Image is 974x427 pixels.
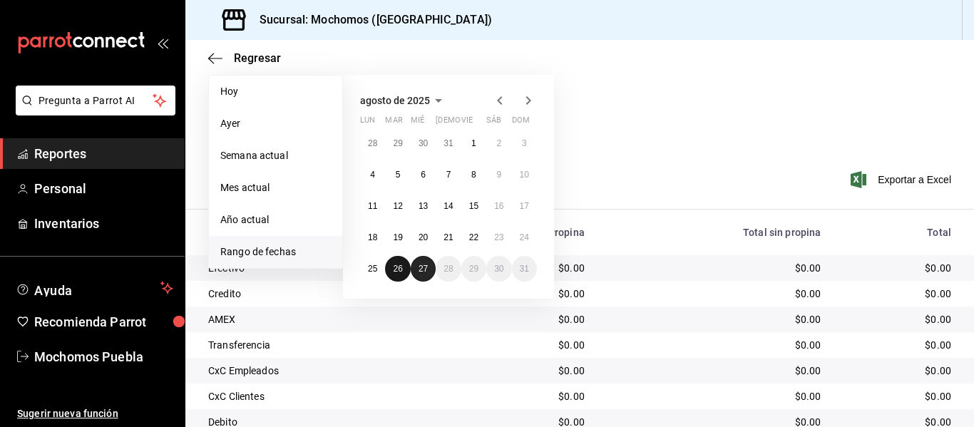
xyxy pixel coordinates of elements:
button: 10 de agosto de 2025 [512,162,537,187]
button: 22 de agosto de 2025 [461,225,486,250]
abbr: 25 de agosto de 2025 [368,264,377,274]
abbr: 14 de agosto de 2025 [444,201,453,211]
button: 6 de agosto de 2025 [411,162,436,187]
abbr: 31 de agosto de 2025 [520,264,529,274]
abbr: lunes [360,115,375,130]
abbr: 7 de agosto de 2025 [446,170,451,180]
div: $0.00 [844,287,951,301]
button: open_drawer_menu [157,37,168,48]
span: Hoy [220,84,331,99]
abbr: 2 de agosto de 2025 [496,138,501,148]
span: Ayer [220,116,331,131]
div: $0.00 [844,364,951,378]
div: $0.00 [608,338,821,352]
abbr: 30 de julio de 2025 [419,138,428,148]
div: AMEX [208,312,446,326]
button: 23 de agosto de 2025 [486,225,511,250]
h3: Sucursal: Mochomos ([GEOGRAPHIC_DATA]) [248,11,492,29]
abbr: 21 de agosto de 2025 [444,232,453,242]
button: 21 de agosto de 2025 [436,225,461,250]
abbr: 10 de agosto de 2025 [520,170,529,180]
div: CxC Clientes [208,389,446,403]
abbr: 15 de agosto de 2025 [469,201,478,211]
button: 28 de julio de 2025 [360,130,385,156]
abbr: 27 de agosto de 2025 [419,264,428,274]
button: 12 de agosto de 2025 [385,193,410,219]
div: $0.00 [608,389,821,403]
div: $0.00 [844,261,951,275]
button: Regresar [208,51,281,65]
abbr: 22 de agosto de 2025 [469,232,478,242]
span: Semana actual [220,148,331,163]
button: 13 de agosto de 2025 [411,193,436,219]
abbr: miércoles [411,115,424,130]
abbr: 23 de agosto de 2025 [494,232,503,242]
div: $0.00 [844,312,951,326]
abbr: 6 de agosto de 2025 [421,170,426,180]
span: Mochomos Puebla [34,347,173,366]
span: Pregunta a Parrot AI [39,93,153,108]
abbr: 31 de julio de 2025 [444,138,453,148]
abbr: 1 de agosto de 2025 [471,138,476,148]
abbr: 28 de agosto de 2025 [444,264,453,274]
div: $0.00 [608,312,821,326]
button: 5 de agosto de 2025 [385,162,410,187]
div: $0.00 [608,364,821,378]
span: Recomienda Parrot [34,312,173,331]
abbr: 4 de agosto de 2025 [370,170,375,180]
abbr: 12 de agosto de 2025 [393,201,402,211]
span: Ayuda [34,279,155,297]
span: Año actual [220,212,331,227]
button: 30 de julio de 2025 [411,130,436,156]
div: CxC Empleados [208,364,446,378]
button: Exportar a Excel [853,171,951,188]
abbr: 28 de julio de 2025 [368,138,377,148]
abbr: 24 de agosto de 2025 [520,232,529,242]
button: 4 de agosto de 2025 [360,162,385,187]
button: 29 de agosto de 2025 [461,256,486,282]
abbr: 13 de agosto de 2025 [419,201,428,211]
span: Mes actual [220,180,331,195]
span: agosto de 2025 [360,95,430,106]
button: agosto de 2025 [360,92,447,109]
abbr: 8 de agosto de 2025 [471,170,476,180]
button: 1 de agosto de 2025 [461,130,486,156]
abbr: 17 de agosto de 2025 [520,201,529,211]
button: 29 de julio de 2025 [385,130,410,156]
div: $0.00 [468,389,585,403]
button: 19 de agosto de 2025 [385,225,410,250]
div: $0.00 [608,261,821,275]
div: $0.00 [468,312,585,326]
span: Sugerir nueva función [17,406,173,421]
div: $0.00 [468,364,585,378]
span: Personal [34,179,173,198]
button: 25 de agosto de 2025 [360,256,385,282]
button: 30 de agosto de 2025 [486,256,511,282]
span: Inventarios [34,214,173,233]
button: 18 de agosto de 2025 [360,225,385,250]
abbr: 29 de julio de 2025 [393,138,402,148]
button: 17 de agosto de 2025 [512,193,537,219]
button: 9 de agosto de 2025 [486,162,511,187]
div: $0.00 [468,338,585,352]
abbr: 19 de agosto de 2025 [393,232,402,242]
button: 14 de agosto de 2025 [436,193,461,219]
abbr: 9 de agosto de 2025 [496,170,501,180]
button: 11 de agosto de 2025 [360,193,385,219]
button: 15 de agosto de 2025 [461,193,486,219]
button: 7 de agosto de 2025 [436,162,461,187]
div: Total [844,227,951,238]
button: Pregunta a Parrot AI [16,86,175,115]
div: $0.00 [844,338,951,352]
button: 31 de julio de 2025 [436,130,461,156]
button: 20 de agosto de 2025 [411,225,436,250]
abbr: 16 de agosto de 2025 [494,201,503,211]
abbr: 26 de agosto de 2025 [393,264,402,274]
div: Total sin propina [608,227,821,238]
button: 3 de agosto de 2025 [512,130,537,156]
button: 28 de agosto de 2025 [436,256,461,282]
button: 16 de agosto de 2025 [486,193,511,219]
abbr: martes [385,115,402,130]
abbr: 11 de agosto de 2025 [368,201,377,211]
